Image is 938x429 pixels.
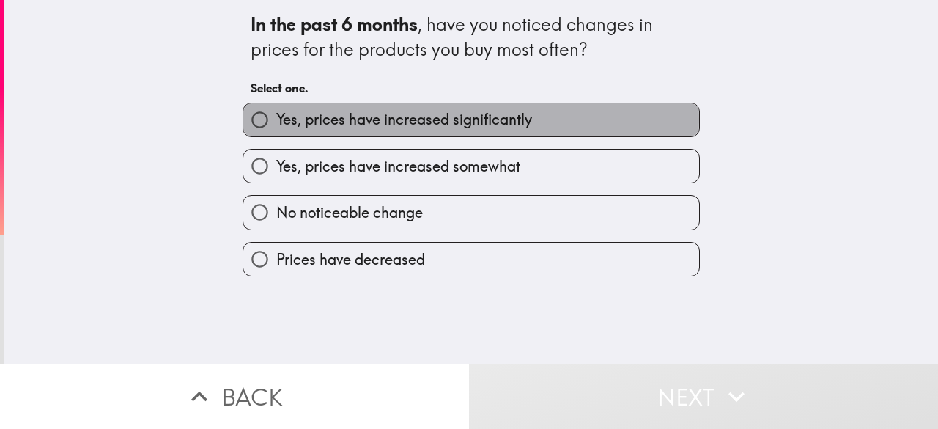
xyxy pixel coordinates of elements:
b: In the past 6 months [251,13,418,35]
button: No noticeable change [243,196,699,229]
button: Next [469,364,938,429]
h6: Select one. [251,80,692,96]
button: Yes, prices have increased significantly [243,103,699,136]
button: Prices have decreased [243,243,699,276]
span: Yes, prices have increased somewhat [276,156,520,177]
span: Yes, prices have increased significantly [276,109,532,130]
span: No noticeable change [276,202,423,223]
span: Prices have decreased [276,249,425,270]
div: , have you noticed changes in prices for the products you buy most often? [251,12,692,62]
button: Yes, prices have increased somewhat [243,150,699,183]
